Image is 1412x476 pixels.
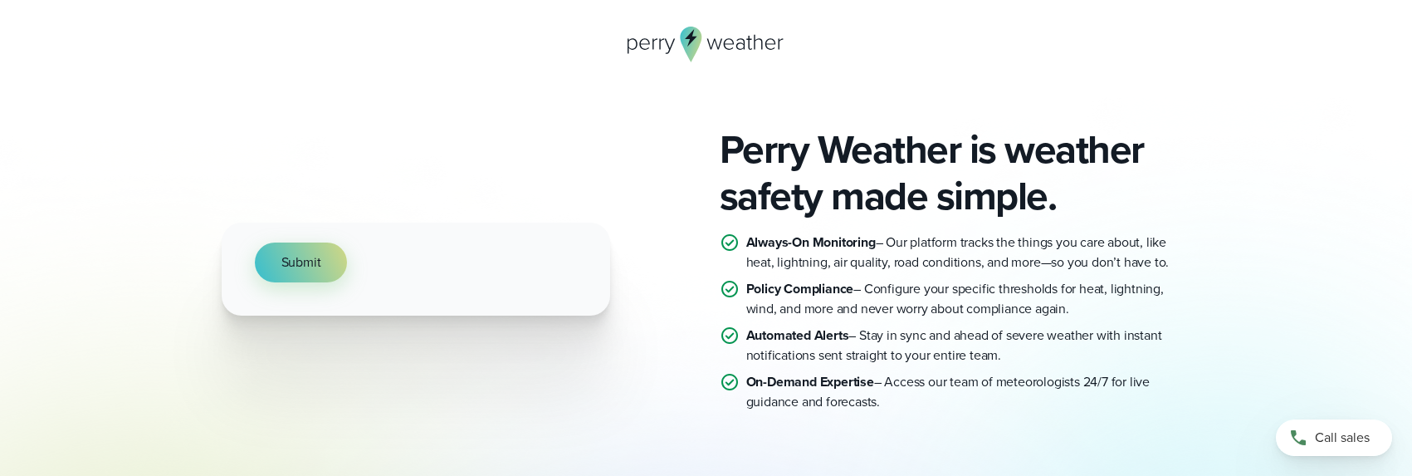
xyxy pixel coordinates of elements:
[746,372,874,391] strong: On-Demand Expertise
[1276,420,1392,456] a: Call sales
[1315,428,1370,448] span: Call sales
[255,243,348,282] button: Submit
[281,253,321,272] span: Submit
[746,233,876,252] strong: Always-On Monitoring
[720,126,1191,219] h2: Perry Weather is weather safety made simple.
[746,326,1191,366] p: – Stay in sync and ahead of severe weather with instant notifications sent straight to your entir...
[746,233,1191,272] p: – Our platform tracks the things you care about, like heat, lightning, air quality, road conditio...
[746,279,854,298] strong: Policy Compliance
[746,372,1191,412] p: – Access our team of meteorologists 24/7 for live guidance and forecasts.
[746,326,849,345] strong: Automated Alerts
[746,279,1191,319] p: – Configure your specific thresholds for heat, lightning, wind, and more and never worry about co...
